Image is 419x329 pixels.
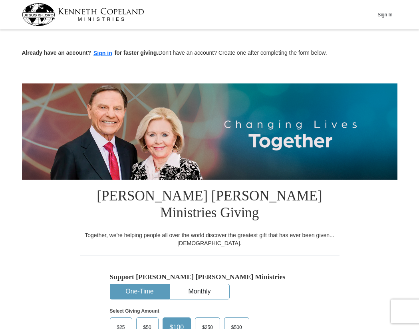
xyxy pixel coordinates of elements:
[170,284,229,299] button: Monthly
[110,308,159,314] strong: Select Giving Amount
[373,8,397,21] button: Sign In
[80,180,340,231] h1: [PERSON_NAME] [PERSON_NAME] Ministries Giving
[22,3,144,26] img: kcm-header-logo.svg
[22,49,397,58] p: Don't have an account? Create one after completing the form below.
[22,50,159,56] strong: Already have an account? for faster giving.
[80,231,340,247] div: Together, we're helping people all over the world discover the greatest gift that has ever been g...
[91,49,115,58] button: Sign in
[110,273,310,281] h5: Support [PERSON_NAME] [PERSON_NAME] Ministries
[110,284,169,299] button: One-Time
